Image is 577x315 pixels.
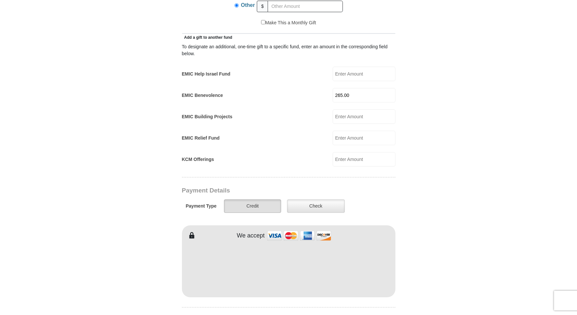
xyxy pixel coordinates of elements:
h5: Payment Type [186,203,217,209]
label: KCM Offerings [182,156,214,163]
div: To designate an additional, one-time gift to a specific fund, enter an amount in the correspondin... [182,43,395,57]
label: EMIC Relief Fund [182,135,220,142]
label: EMIC Building Projects [182,113,233,120]
input: Other Amount [268,1,343,12]
span: $ [257,1,268,12]
label: EMIC Benevolence [182,92,223,99]
label: Credit [224,199,281,213]
h3: Payment Details [182,187,349,194]
input: Enter Amount [333,67,395,81]
input: Enter Amount [333,152,395,167]
h4: We accept [237,232,265,239]
label: Make This a Monthly Gift [261,19,316,26]
label: EMIC Help Israel Fund [182,71,231,78]
input: Enter Amount [333,131,395,145]
input: Enter Amount [333,88,395,102]
input: Enter Amount [333,109,395,124]
img: credit cards accepted [266,229,332,243]
span: Other [241,2,255,8]
label: Check [287,199,345,213]
span: Add a gift to another fund [182,35,233,40]
input: Make This a Monthly Gift [261,20,265,24]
